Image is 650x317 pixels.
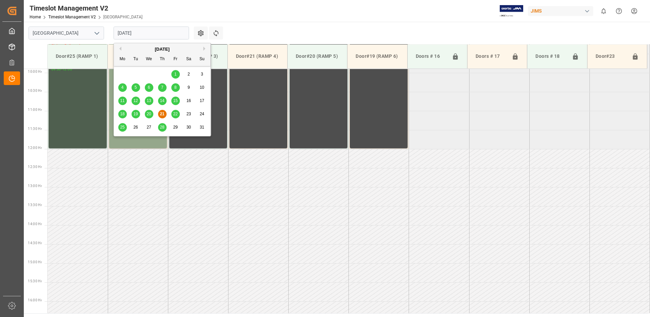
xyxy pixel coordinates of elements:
[91,28,102,38] button: open menu
[30,15,41,19] a: Home
[185,97,193,105] div: Choose Saturday, August 16th, 2025
[186,98,191,103] span: 16
[201,72,203,77] span: 3
[413,50,449,63] div: Doors # 16
[133,112,138,116] span: 19
[185,123,193,132] div: Choose Saturday, August 30th, 2025
[171,70,180,79] div: Choose Friday, August 1st, 2025
[62,68,72,71] div: 12:00
[171,110,180,118] div: Choose Friday, August 22nd, 2025
[53,50,102,63] div: Door#25 (RAMP 1)
[293,50,342,63] div: Door#20 (RAMP 5)
[145,110,153,118] div: Choose Wednesday, August 20th, 2025
[185,110,193,118] div: Choose Saturday, August 23rd, 2025
[200,85,204,90] span: 10
[28,222,42,226] span: 14:00 Hr
[121,85,124,90] span: 4
[198,110,206,118] div: Choose Sunday, August 24th, 2025
[118,97,127,105] div: Choose Monday, August 11th, 2025
[28,241,42,245] span: 14:30 Hr
[158,110,167,118] div: Choose Thursday, August 21st, 2025
[500,5,523,17] img: Exertis%20JAM%20-%20Email%20Logo.jpg_1722504956.jpg
[158,97,167,105] div: Choose Thursday, August 14th, 2025
[51,68,61,71] div: 09:30
[173,125,177,130] span: 29
[118,55,127,64] div: Mo
[611,3,627,19] button: Help Center
[132,55,140,64] div: Tu
[173,98,177,103] span: 15
[200,98,204,103] span: 17
[28,184,42,188] span: 13:00 Hr
[28,70,42,73] span: 10:00 Hr
[147,125,151,130] span: 27
[173,112,177,116] span: 22
[28,260,42,264] span: 15:00 Hr
[133,98,138,103] span: 12
[145,55,153,64] div: We
[161,85,164,90] span: 7
[135,85,137,90] span: 5
[28,146,42,150] span: 12:00 Hr
[185,70,193,79] div: Choose Saturday, August 2nd, 2025
[171,55,180,64] div: Fr
[120,98,124,103] span: 11
[160,98,164,103] span: 14
[174,85,177,90] span: 8
[118,110,127,118] div: Choose Monday, August 18th, 2025
[198,55,206,64] div: Su
[198,97,206,105] div: Choose Sunday, August 17th, 2025
[203,47,207,51] button: Next Month
[28,108,42,112] span: 11:00 Hr
[28,279,42,283] span: 15:30 Hr
[132,110,140,118] div: Choose Tuesday, August 19th, 2025
[145,123,153,132] div: Choose Wednesday, August 27th, 2025
[28,298,42,302] span: 16:00 Hr
[198,83,206,92] div: Choose Sunday, August 10th, 2025
[132,83,140,92] div: Choose Tuesday, August 5th, 2025
[158,83,167,92] div: Choose Thursday, August 7th, 2025
[174,72,177,77] span: 1
[120,112,124,116] span: 18
[171,97,180,105] div: Choose Friday, August 15th, 2025
[147,98,151,103] span: 13
[160,112,164,116] span: 21
[185,55,193,64] div: Sa
[61,68,62,71] div: -
[596,3,611,19] button: show 0 new notifications
[160,125,164,130] span: 28
[188,72,190,77] span: 2
[113,50,162,63] div: Door#24 (RAMP 2)
[30,3,142,13] div: Timeslot Management V2
[186,125,191,130] span: 30
[28,89,42,93] span: 10:30 Hr
[118,123,127,132] div: Choose Monday, August 25th, 2025
[528,6,593,16] div: JIMS
[28,165,42,169] span: 12:30 Hr
[593,50,629,63] div: Door#23
[528,4,596,17] button: JIMS
[29,27,104,39] input: Type to search/select
[120,125,124,130] span: 25
[145,97,153,105] div: Choose Wednesday, August 13th, 2025
[148,85,150,90] span: 6
[533,50,569,63] div: Doors # 18
[145,83,153,92] div: Choose Wednesday, August 6th, 2025
[48,15,96,19] a: Timeslot Management V2
[132,97,140,105] div: Choose Tuesday, August 12th, 2025
[116,68,209,134] div: month 2025-08
[200,125,204,130] span: 31
[233,50,282,63] div: Door#21 (RAMP 4)
[198,70,206,79] div: Choose Sunday, August 3rd, 2025
[158,55,167,64] div: Th
[118,83,127,92] div: Choose Monday, August 4th, 2025
[198,123,206,132] div: Choose Sunday, August 31st, 2025
[185,83,193,92] div: Choose Saturday, August 9th, 2025
[158,123,167,132] div: Choose Thursday, August 28th, 2025
[200,112,204,116] span: 24
[28,127,42,131] span: 11:30 Hr
[28,203,42,207] span: 13:30 Hr
[147,112,151,116] span: 20
[186,112,191,116] span: 23
[114,46,210,53] div: [DATE]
